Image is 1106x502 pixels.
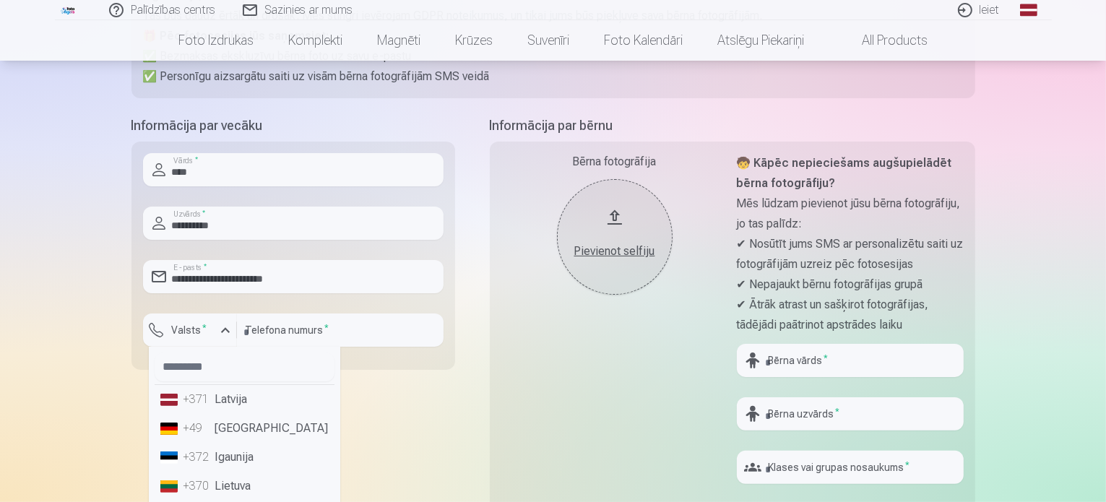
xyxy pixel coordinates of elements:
li: Lietuva [155,472,334,501]
p: ✔ Nepajaukt bērnu fotogrāfijas grupā [737,274,964,295]
div: +370 [183,477,212,495]
a: Krūzes [438,20,510,61]
h5: Informācija par bērnu [490,116,975,136]
div: Bērna fotogrāfija [501,153,728,170]
p: ✔ Nosūtīt jums SMS ar personalizētu saiti uz fotogrāfijām uzreiz pēc fotosesijas [737,234,964,274]
button: Pievienot selfiju [557,179,673,295]
p: Mēs lūdzam pievienot jūsu bērna fotogrāfiju, jo tas palīdz: [737,194,964,234]
a: Komplekti [271,20,360,61]
a: Suvenīri [510,20,587,61]
div: +49 [183,420,212,437]
li: Igaunija [155,443,334,472]
li: [GEOGRAPHIC_DATA] [155,414,334,443]
a: Foto kalendāri [587,20,700,61]
div: +372 [183,449,212,466]
a: Magnēti [360,20,438,61]
div: Pievienot selfiju [571,243,658,260]
p: ✅ Personīgu aizsargātu saiti uz visām bērna fotogrāfijām SMS veidā [143,66,964,87]
a: Atslēgu piekariņi [700,20,821,61]
strong: 🧒 Kāpēc nepieciešams augšupielādēt bērna fotogrāfiju? [737,156,952,190]
div: +371 [183,391,212,408]
a: All products [821,20,945,61]
li: Latvija [155,385,334,414]
label: Valsts [166,323,213,337]
img: /fa1 [61,6,77,14]
button: Valsts* [143,313,237,347]
a: Foto izdrukas [161,20,271,61]
p: ✔ Ātrāk atrast un sašķirot fotogrāfijas, tādējādi paātrinot apstrādes laiku [737,295,964,335]
h5: Informācija par vecāku [131,116,455,136]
